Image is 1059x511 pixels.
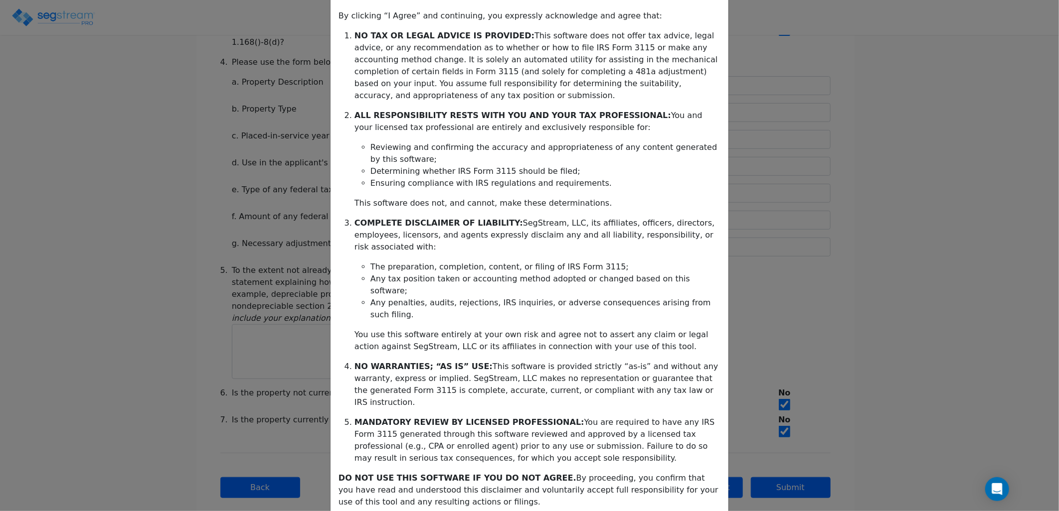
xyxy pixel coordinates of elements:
[354,417,584,427] b: MANDATORY REVIEW BY LICENSED PROFESSIONAL:
[370,141,720,165] li: Reviewing and confirming the accuracy and appropriateness of any content generated by this software;
[370,165,720,177] li: Determining whether IRS Form 3115 should be filed;
[370,297,720,321] li: Any penalties, audits, rejections, IRS inquiries, or adverse consequences arising from such filing.
[354,110,720,133] p: You and your licensed tax professional are entirely and exclusively responsible for:
[339,473,576,483] b: DO NOT USE THIS SOFTWARE IF YOU DO NOT AGREE.
[985,477,1009,501] div: Open Intercom Messenger
[354,362,493,371] b: NO WARRANTIES; “AS IS” USE:
[370,261,720,273] li: The preparation, completion, content, or filing of IRS Form 3115;
[354,30,720,102] p: This software does not offer tax advice, legal advice, or any recommendation as to whether or how...
[370,273,720,297] li: Any tax position taken or accounting method adopted or changed based on this software;
[354,218,523,228] b: COMPLETE DISCLAIMER OF LIABILITY:
[354,197,720,209] p: This software does not, and cannot, make these determinations.
[370,177,720,189] li: Ensuring compliance with IRS regulations and requirements.
[354,111,671,120] b: ALL RESPONSIBILITY RESTS WITH YOU AND YOUR TAX PROFESSIONAL:
[339,472,720,508] p: By proceeding, you confirm that you have read and understood this disclaimer and voluntarily acce...
[339,10,720,22] p: By clicking “I Agree” and continuing, you expressly acknowledge and agree that:
[354,31,534,40] b: NO TAX OR LEGAL ADVICE IS PROVIDED:
[354,217,720,253] p: SegStream, LLC, its affiliates, officers, directors, employees, licensors, and agents expressly d...
[354,329,720,353] p: You use this software entirely at your own risk and agree not to assert any claim or legal action...
[354,416,720,464] p: You are required to have any IRS Form 3115 generated through this software reviewed and approved ...
[354,361,720,408] p: This software is provided strictly “as-is” and without any warranty, express or implied. SegStrea...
